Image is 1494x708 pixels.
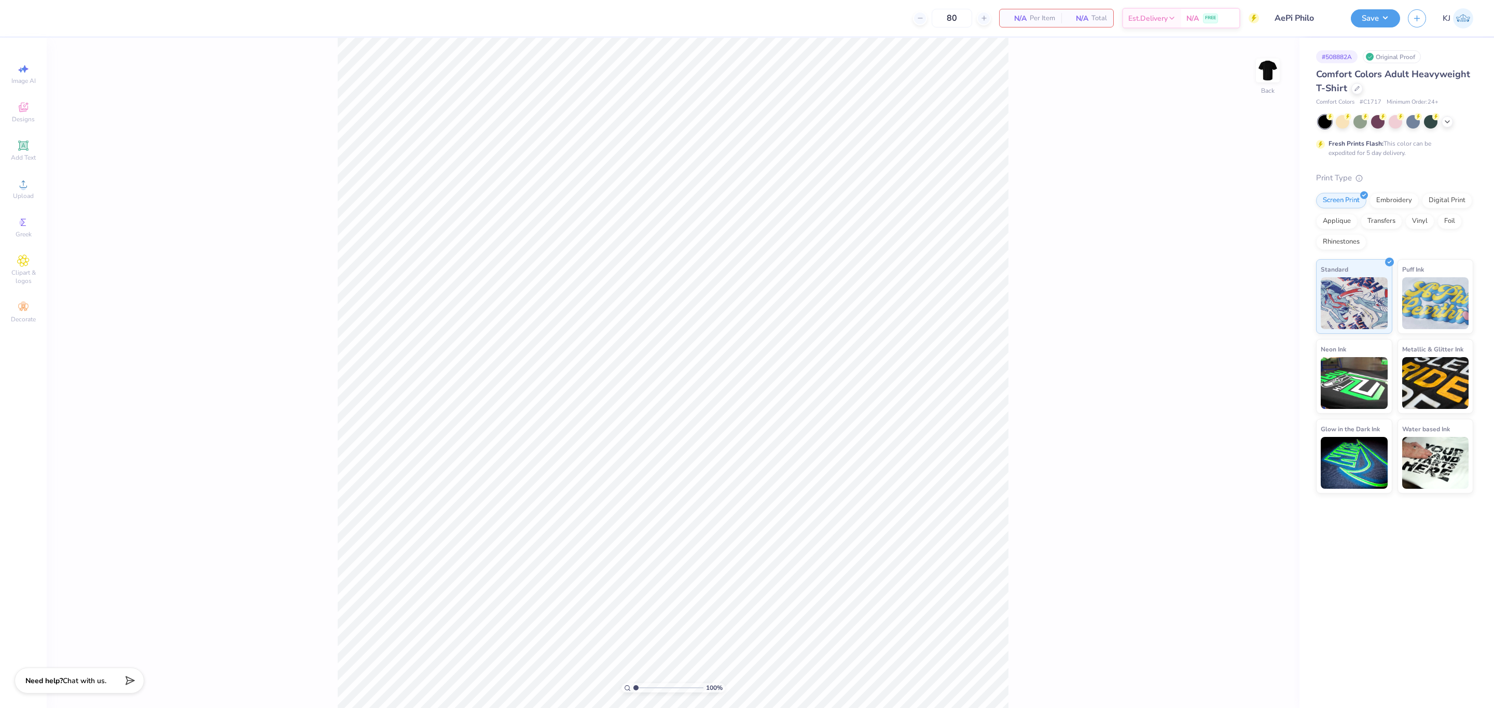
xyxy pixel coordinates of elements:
[11,77,36,85] span: Image AI
[1402,277,1469,329] img: Puff Ink
[1316,50,1358,63] div: # 508882A
[25,676,63,686] strong: Need help?
[1068,13,1088,24] span: N/A
[1321,344,1346,355] span: Neon Ink
[1321,264,1348,275] span: Standard
[1316,193,1366,208] div: Screen Print
[1402,437,1469,489] img: Water based Ink
[932,9,972,27] input: – –
[13,192,34,200] span: Upload
[1261,86,1275,95] div: Back
[1030,13,1055,24] span: Per Item
[1321,357,1388,409] img: Neon Ink
[1402,344,1463,355] span: Metallic & Glitter Ink
[11,315,36,323] span: Decorate
[1387,98,1438,107] span: Minimum Order: 24 +
[1091,13,1107,24] span: Total
[1316,68,1470,94] span: Comfort Colors Adult Heavyweight T-Shirt
[1321,277,1388,329] img: Standard
[1257,60,1278,81] img: Back
[1437,214,1462,229] div: Foil
[1443,12,1450,24] span: KJ
[1316,234,1366,250] div: Rhinestones
[1205,15,1216,22] span: FREE
[1363,50,1421,63] div: Original Proof
[1321,437,1388,489] img: Glow in the Dark Ink
[1316,172,1473,184] div: Print Type
[1321,423,1380,434] span: Glow in the Dark Ink
[1006,13,1027,24] span: N/A
[1370,193,1419,208] div: Embroidery
[1316,98,1354,107] span: Comfort Colors
[1267,8,1343,29] input: Untitled Design
[1360,98,1381,107] span: # C1717
[5,268,41,285] span: Clipart & logos
[12,115,35,123] span: Designs
[16,230,32,238] span: Greek
[1402,357,1469,409] img: Metallic & Glitter Ink
[1405,214,1434,229] div: Vinyl
[1443,8,1473,29] a: KJ
[1329,139,1384,148] strong: Fresh Prints Flash:
[1422,193,1472,208] div: Digital Print
[1402,423,1450,434] span: Water based Ink
[11,153,36,162] span: Add Text
[1316,214,1358,229] div: Applique
[706,683,723,692] span: 100 %
[63,676,106,686] span: Chat with us.
[1351,9,1400,27] button: Save
[1453,8,1473,29] img: Kendra Jingco
[1329,139,1456,158] div: This color can be expedited for 5 day delivery.
[1186,13,1199,24] span: N/A
[1361,214,1402,229] div: Transfers
[1128,13,1168,24] span: Est. Delivery
[1402,264,1424,275] span: Puff Ink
